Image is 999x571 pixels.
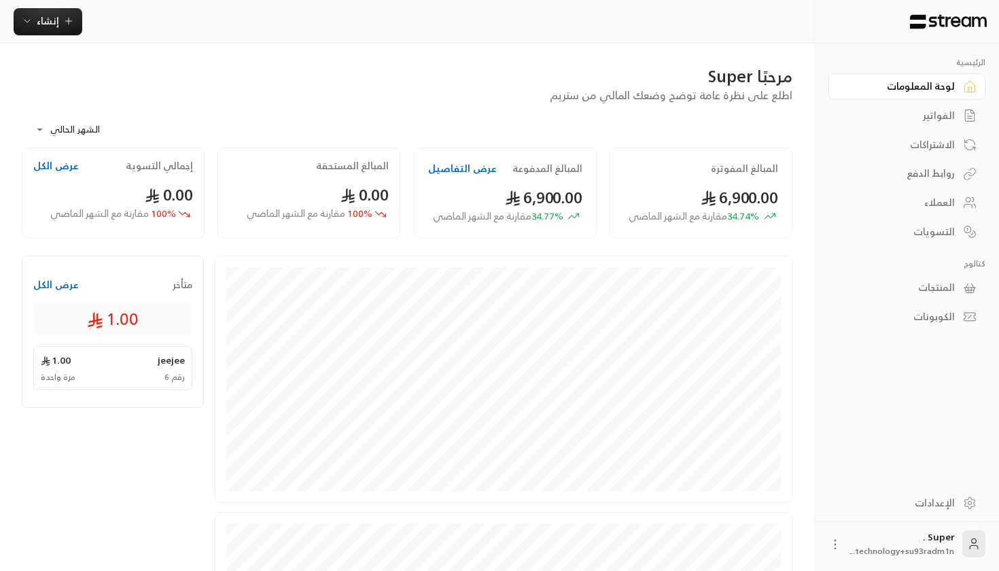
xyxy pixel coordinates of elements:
[433,209,563,224] span: 34.77 %
[33,159,79,173] button: عرض الكل
[41,353,71,367] span: 1.00
[629,209,759,224] span: 34.74 %
[87,308,139,330] span: 1.00
[50,207,176,221] span: 100 %
[41,372,75,383] span: مرة واحدة
[711,162,778,175] h2: المبالغ المفوترة
[316,159,389,173] h2: المبالغ المستحقة
[512,162,582,175] h2: المبالغ المدفوعة
[909,14,988,29] img: Logo
[340,181,389,209] span: 0.00
[845,310,955,324] div: الكوبونات
[433,207,531,224] span: مقارنة مع الشهر الماضي
[701,184,778,211] span: 6,900.00
[850,530,954,557] div: Super .
[828,218,985,245] a: التسويات
[50,205,149,222] span: مقارنة مع الشهر الماضي
[845,80,955,93] div: لوحة المعلومات
[845,496,955,510] div: الإعدادات
[158,353,185,367] span: jeejee
[164,372,185,383] span: رقم 6
[29,112,130,148] div: الشهر الحالي
[828,304,985,330] a: الكوبونات
[828,489,985,516] a: الإعدادات
[505,184,582,211] span: 6,900.00
[828,258,985,269] p: كتالوج
[145,181,193,209] span: 0.00
[428,162,497,175] button: عرض التفاصيل
[33,278,79,292] button: عرض الكل
[828,275,985,301] a: المنتجات
[850,544,954,558] span: technology+su93radm1n...
[14,8,82,35] button: إنشاء
[845,281,955,294] div: المنتجات
[845,196,955,209] div: العملاء
[828,73,985,100] a: لوحة المعلومات
[629,207,727,224] span: مقارنة مع الشهر الماضي
[173,278,192,292] span: متأخر
[845,138,955,152] div: الاشتراكات
[247,205,345,222] span: مقارنة مع الشهر الماضي
[828,57,985,68] p: الرئيسية
[550,86,792,105] span: اطلع على نظرة عامة توضح وضعك المالي من ستريم
[37,12,59,29] span: إنشاء
[126,159,193,173] h2: إجمالي التسوية
[828,160,985,187] a: روابط الدفع
[828,131,985,158] a: الاشتراكات
[22,65,792,87] div: مرحبًا Super
[828,103,985,129] a: الفواتير
[845,167,955,180] div: روابط الدفع
[828,190,985,216] a: العملاء
[247,207,372,221] span: 100 %
[845,109,955,122] div: الفواتير
[845,225,955,239] div: التسويات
